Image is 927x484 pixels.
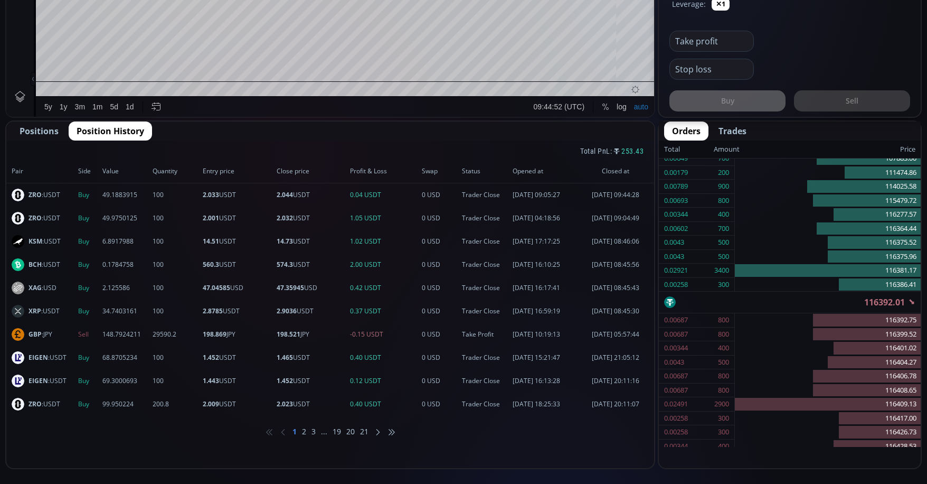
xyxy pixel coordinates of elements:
[203,306,273,316] span: USDT
[333,426,341,437] li: 19
[203,190,273,200] span: USDT
[462,376,509,386] span: Trader Close
[664,341,688,355] div: 0.00344
[672,125,701,137] span: Orders
[718,328,729,341] div: 800
[735,356,921,370] div: 116404.27
[53,463,61,472] div: 1y
[203,213,219,222] b: 2.001
[664,384,688,397] div: 0.00687
[582,376,649,386] span: [DATE] 20:11:16
[513,306,579,316] span: [DATE] 16:59:19
[6,141,654,160] div: Total PnL:
[153,306,200,316] span: 100
[203,376,219,385] b: 1.443
[29,283,42,292] b: XAG
[153,237,200,246] span: 100
[664,440,688,453] div: 0.00344
[527,463,578,472] span: 09:44:52 (UTC)
[69,463,79,472] div: 3m
[29,353,48,362] b: EIGEN
[119,463,128,472] div: 1d
[735,166,921,180] div: 111474.86
[711,122,754,141] button: Trades
[664,194,688,208] div: 0.00693
[102,330,149,339] span: 148.7924211
[513,353,579,362] span: [DATE] 15:21:47
[78,283,99,293] span: Buy
[462,306,509,316] span: Trader Close
[664,208,688,221] div: 0.00344
[350,213,419,223] span: 1.05 USDT
[102,399,149,409] span: 99.950224
[513,283,579,293] span: [DATE] 16:17:41
[422,330,459,339] span: 0 USD
[714,397,729,411] div: 2900
[718,412,729,425] div: 300
[718,341,729,355] div: 400
[582,190,649,200] span: [DATE] 09:44:28
[29,330,42,339] b: GBP
[29,190,42,199] b: ZRO
[513,213,579,223] span: [DATE] 04:18:56
[102,306,149,316] span: 34.7403161
[422,260,459,269] span: 0 USD
[321,426,327,437] li: ...
[462,283,509,293] span: Trader Close
[718,356,729,369] div: 500
[714,264,729,277] div: 3400
[664,166,688,180] div: 0.00179
[628,463,642,472] div: auto
[524,458,582,478] button: 09:44:52 (UTC)
[513,190,579,200] span: [DATE] 09:05:27
[29,376,67,386] span: :USDT
[29,213,60,223] span: :USDT
[198,6,230,14] div: Indicators
[88,6,98,14] div: 1 m
[513,260,579,269] span: [DATE] 16:10:25
[302,426,306,437] li: 2
[462,260,509,269] span: Trader Close
[120,26,126,34] div: O
[29,376,48,385] b: EIGEN
[203,166,273,176] span: Entry price
[513,166,579,176] span: Opened at
[78,399,99,409] span: Buy
[735,208,921,222] div: 116277.57
[664,264,688,277] div: 0.02921
[78,190,99,200] span: Buy
[582,166,649,176] span: Closed at
[24,433,29,447] div: Hide Drawings Toolbar
[350,353,419,362] span: 0.40 USDT
[422,190,459,200] span: 0 USD
[29,353,67,362] span: :USDT
[664,143,714,156] div: Total
[203,306,223,315] b: 2.8785
[735,250,921,264] div: 116375.96
[29,399,60,409] span: :USDT
[78,376,99,386] span: Buy
[61,38,74,46] div: 0.08
[277,213,347,223] span: USDT
[718,250,729,264] div: 500
[735,384,921,398] div: 116408.65
[718,222,729,236] div: 700
[735,194,921,208] div: 115479.72
[735,180,921,194] div: 114025.58
[102,166,149,176] span: Value
[29,260,42,269] b: BCH
[203,376,273,386] span: USDT
[664,397,688,411] div: 0.02491
[78,306,99,316] span: Buy
[153,190,200,200] span: 100
[621,146,644,157] span: 253.43
[78,213,99,223] span: Buy
[102,213,149,223] span: 49.9750125
[277,213,293,222] b: 2.032
[582,213,649,223] span: [DATE] 09:04:49
[12,166,75,176] span: Pair
[277,237,347,246] span: USDT
[350,306,419,316] span: 0.37 USDT
[277,237,293,246] b: 14.73
[283,26,335,34] div: −35.17 (−0.03%)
